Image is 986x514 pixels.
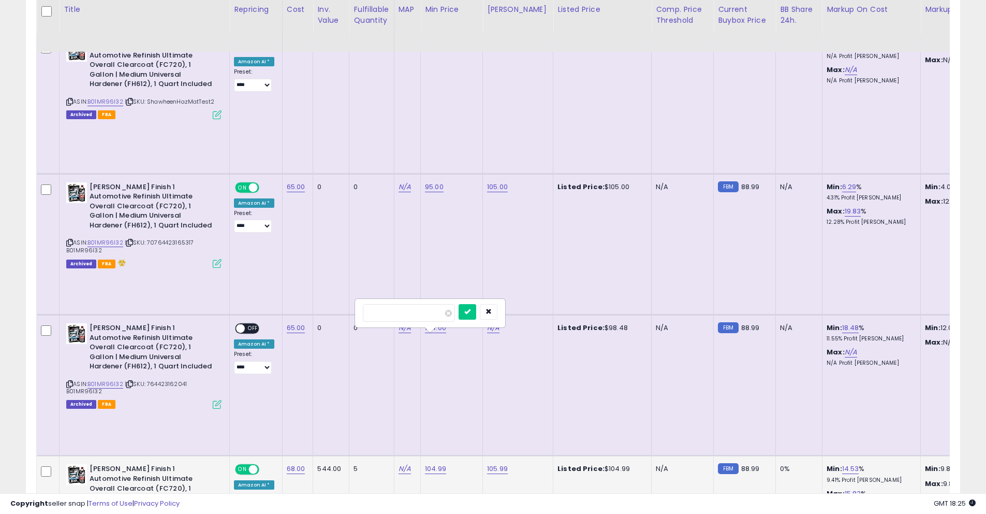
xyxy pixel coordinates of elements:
div: ASIN: [66,182,222,267]
p: N/A Profit [PERSON_NAME] [827,53,913,60]
b: Max: [827,489,845,498]
a: Privacy Policy [134,498,180,508]
div: seller snap | | [10,499,180,509]
span: 88.99 [741,464,760,474]
a: 65.00 [287,323,305,333]
strong: Min: [925,182,940,192]
a: 6.29 [842,182,857,192]
div: $98.48 [557,323,643,333]
b: Max: [827,65,845,75]
b: Min: [827,323,842,333]
div: Preset: [234,210,274,233]
div: N/A [780,182,814,192]
div: Amazon AI * [234,198,274,208]
a: 14.53 [842,464,859,474]
a: 15.83 [845,489,861,499]
a: 105.00 [487,182,508,192]
p: 11.55% Profit [PERSON_NAME] [827,335,913,342]
div: Repricing [234,4,278,15]
span: ON [236,183,249,192]
span: 2025-08-13 18:25 GMT [934,498,976,508]
a: 105.99 [487,464,508,474]
a: B01MR96I32 [87,380,123,389]
span: FBA [98,260,115,268]
b: Min: [827,464,842,474]
span: Listings that have been deleted from Seller Central [66,260,96,268]
div: $105.00 [557,182,643,192]
div: Markup on Cost [827,4,916,15]
span: | SKU: ShawheenHazMatTest2 [125,97,214,106]
span: 88.99 [741,323,760,333]
span: | SKU: 70764423165317 B01MR96I32 [66,238,194,254]
img: 5170AWqc+7L._SL40_.jpg [66,464,87,485]
div: % [827,182,913,202]
div: 0 [317,182,341,192]
a: Terms of Use [89,498,133,508]
small: FBM [718,181,738,192]
div: % [827,207,913,226]
span: Listings that have been deleted from Seller Central [66,400,96,409]
a: 19.83 [845,206,861,217]
div: Min Price [425,4,478,15]
a: B01MR96I32 [87,97,123,106]
b: [PERSON_NAME] Finish 1 Automotive Refinish Ultimate Overall Clearcoat (FC720), 1 Gallon | Medium ... [90,182,215,233]
div: Inv. value [317,4,345,26]
div: N/A [656,464,705,474]
div: BB Share 24h. [780,4,818,26]
strong: Min: [925,323,940,333]
i: hazardous material [115,259,126,266]
a: N/A [399,182,411,192]
b: Listed Price: [557,464,605,474]
b: [PERSON_NAME] Finish 1 Automotive Refinish Ultimate Overall Clearcoat (FC720), 1 Gallon | Medium ... [90,323,215,374]
div: Preset: [234,351,274,374]
b: Max: [827,347,845,357]
p: N/A Profit [PERSON_NAME] [827,360,913,367]
div: MAP [399,4,416,15]
div: Title [64,4,225,15]
div: Amazon AI * [234,480,274,490]
div: Amazon AI * [234,339,274,349]
span: | SKU: 764423162041 B01MR96I32 [66,380,187,395]
div: 5 [354,464,386,474]
span: ON [236,465,249,474]
span: FBA [98,400,115,409]
strong: Min: [925,464,940,474]
span: OFF [258,465,274,474]
strong: Max: [925,479,943,489]
span: OFF [258,183,274,192]
div: ASIN: [66,323,222,408]
b: Listed Price: [557,323,605,333]
div: 544.00 [317,464,341,474]
div: ASIN: [66,41,222,118]
a: 68.00 [287,464,305,474]
div: % [827,464,913,483]
strong: Max: [925,55,943,65]
p: 12.28% Profit [PERSON_NAME] [827,219,913,226]
div: Comp. Price Threshold [656,4,709,26]
div: Amazon AI * [234,57,274,66]
div: N/A [656,182,705,192]
div: % [827,489,913,508]
a: N/A [845,65,857,75]
div: Current Buybox Price [718,4,771,26]
span: Listings that have been deleted from Seller Central [66,110,96,119]
small: FBM [718,322,738,333]
b: Min: [827,182,842,192]
a: 18.48 [842,323,859,333]
strong: Copyright [10,498,48,508]
span: FBA [98,110,115,119]
span: 88.99 [741,182,760,192]
p: 4.31% Profit [PERSON_NAME] [827,194,913,202]
strong: Max: [925,337,943,347]
img: 5170AWqc+7L._SL40_.jpg [66,182,87,203]
div: $104.99 [557,464,643,474]
small: FBM [718,463,738,474]
div: % [827,323,913,342]
div: N/A [780,323,814,333]
div: 0% [780,464,814,474]
img: 5170AWqc+7L._SL40_.jpg [66,323,87,344]
a: 104.99 [425,464,446,474]
a: N/A [845,347,857,358]
div: Fulfillable Quantity [354,4,389,26]
div: 0 [354,323,386,333]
